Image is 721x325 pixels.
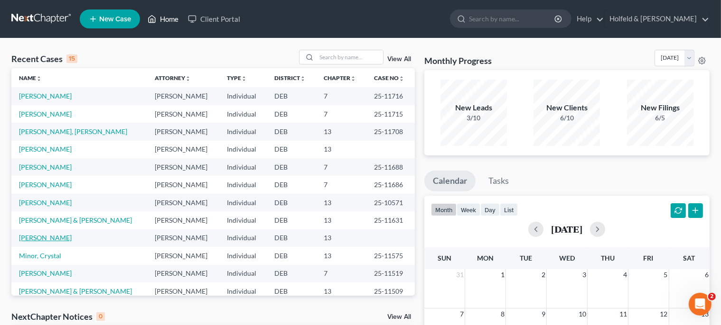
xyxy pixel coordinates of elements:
td: 13 [316,282,366,300]
td: [PERSON_NAME] [147,105,219,123]
span: Thu [601,254,615,262]
i: unfold_more [399,76,404,81]
input: Search by name... [469,10,556,27]
span: 2 [708,293,716,300]
i: unfold_more [300,76,306,81]
a: [PERSON_NAME] & [PERSON_NAME] [19,287,132,295]
span: Mon [477,254,494,262]
td: [PERSON_NAME] [147,282,219,300]
td: Individual [219,211,267,229]
td: [PERSON_NAME] [147,141,219,158]
span: New Case [99,16,131,23]
td: 7 [316,265,366,282]
td: 13 [316,141,366,158]
i: unfold_more [36,76,42,81]
i: unfold_more [185,76,191,81]
td: DEB [267,194,316,211]
span: 8 [500,308,506,320]
span: 5 [663,269,669,280]
td: DEB [267,211,316,229]
span: 7 [459,308,465,320]
div: 6/10 [534,113,600,123]
a: Client Portal [183,10,245,27]
a: Typeunfold_more [227,74,247,81]
button: week [457,203,480,216]
td: 25-11716 [366,87,415,105]
td: 25-11631 [366,211,415,229]
span: 3 [581,269,587,280]
span: Sat [684,254,695,262]
td: [PERSON_NAME] [147,87,219,105]
div: New Filings [627,102,693,113]
td: Individual [219,105,267,123]
td: DEB [267,87,316,105]
td: Individual [219,247,267,264]
div: 15 [66,54,77,63]
td: 25-11688 [366,158,415,176]
a: Minor, Crystal [19,252,61,260]
td: 7 [316,87,366,105]
td: Individual [219,87,267,105]
td: 25-10571 [366,194,415,211]
input: Search by name... [317,50,383,64]
span: Fri [644,254,654,262]
button: day [480,203,500,216]
a: Home [143,10,183,27]
td: Individual [219,158,267,176]
td: DEB [267,229,316,247]
td: DEB [267,158,316,176]
span: 9 [541,308,546,320]
td: Individual [219,176,267,193]
i: unfold_more [241,76,247,81]
td: [PERSON_NAME] [147,194,219,211]
td: DEB [267,282,316,300]
a: Attorneyunfold_more [155,74,191,81]
td: Individual [219,282,267,300]
td: [PERSON_NAME] [147,123,219,140]
td: Individual [219,265,267,282]
span: Sun [438,254,451,262]
a: [PERSON_NAME] [19,92,72,100]
span: Wed [559,254,575,262]
a: Case Nounfold_more [374,74,404,81]
a: [PERSON_NAME] [19,269,72,277]
td: DEB [267,265,316,282]
a: [PERSON_NAME], [PERSON_NAME] [19,127,127,135]
span: Tue [520,254,532,262]
td: 7 [316,158,366,176]
td: Individual [219,194,267,211]
td: [PERSON_NAME] [147,229,219,247]
td: [PERSON_NAME] [147,158,219,176]
div: 3/10 [440,113,507,123]
a: Chapterunfold_more [324,74,356,81]
td: 7 [316,105,366,123]
div: New Leads [440,102,507,113]
span: 11 [618,308,628,320]
td: DEB [267,141,316,158]
span: 4 [622,269,628,280]
a: [PERSON_NAME] [19,199,72,207]
a: [PERSON_NAME] [19,163,72,171]
td: DEB [267,123,316,140]
span: 6 [704,269,710,280]
td: 25-11686 [366,176,415,193]
td: 25-11575 [366,247,415,264]
div: Recent Cases [11,53,77,64]
span: 1 [500,269,506,280]
i: unfold_more [350,76,356,81]
a: [PERSON_NAME] [19,234,72,242]
a: Tasks [480,171,517,191]
span: 10 [578,308,587,320]
a: [PERSON_NAME] [19,181,72,189]
td: 13 [316,123,366,140]
td: DEB [267,105,316,123]
td: [PERSON_NAME] [147,265,219,282]
a: Nameunfold_more [19,74,42,81]
div: 6/5 [627,113,693,123]
a: View All [387,56,411,63]
td: [PERSON_NAME] [147,247,219,264]
a: Help [572,10,604,27]
a: View All [387,314,411,320]
iframe: Intercom live chat [689,293,712,316]
td: DEB [267,247,316,264]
